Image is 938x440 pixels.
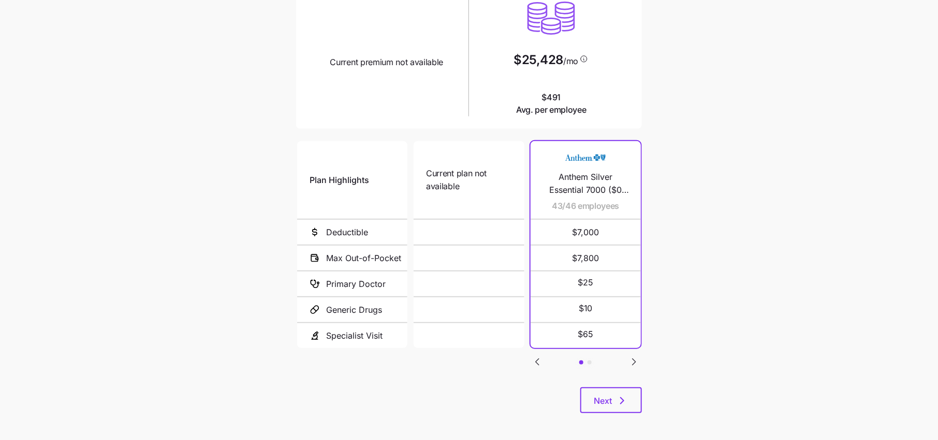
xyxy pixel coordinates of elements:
[580,387,642,413] button: Next
[578,328,593,341] span: $65
[516,91,587,117] span: $491
[563,57,578,65] span: /mo
[543,171,628,196] span: Anthem Silver Essential 7000 ($0 Virtual PCP + $0 Select Drugs + Incentives)
[326,304,382,316] span: Generic Drugs
[594,395,612,407] span: Next
[578,276,593,289] span: $25
[514,54,564,66] span: $25,428
[628,356,640,368] svg: Go to next slide
[552,200,619,213] span: 43/46 employees
[531,356,544,368] svg: Go to previous slide
[543,220,628,245] span: $7,000
[543,246,628,270] span: $7,800
[326,329,383,342] span: Specialist Visit
[330,56,444,69] span: Current premium not available
[627,355,641,369] button: Go to next slide
[426,167,511,193] span: Current plan not available
[516,103,587,116] span: Avg. per employee
[579,302,593,315] span: $10
[531,355,544,369] button: Go to previous slide
[310,174,369,187] span: Plan Highlights
[565,147,606,167] img: Carrier
[326,252,401,265] span: Max Out-of-Pocket
[326,226,368,239] span: Deductible
[326,278,386,291] span: Primary Doctor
